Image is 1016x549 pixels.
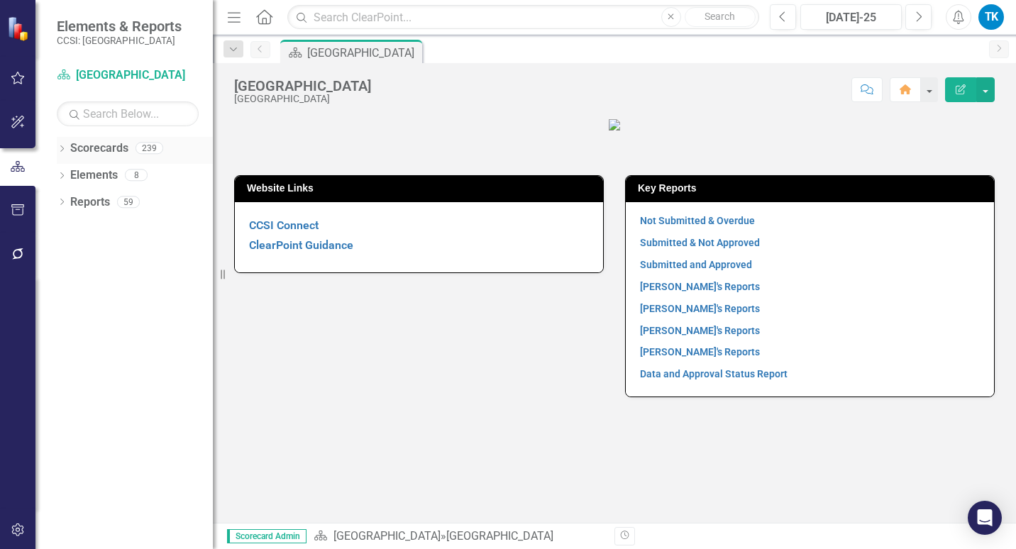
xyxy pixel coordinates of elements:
button: Search [685,7,756,27]
div: Open Intercom Messenger [968,501,1002,535]
a: [PERSON_NAME]'s Reports [640,281,760,292]
div: 8 [125,170,148,182]
div: [GEOGRAPHIC_DATA] [446,529,553,543]
button: [DATE]-25 [800,4,902,30]
span: Scorecard Admin [227,529,307,543]
a: Submitted & Not Approved [640,237,760,248]
a: Submitted and Approved [640,259,752,270]
input: Search ClearPoint... [287,5,759,30]
button: TK [978,4,1004,30]
span: Search [705,11,735,22]
span: Elements & Reports [57,18,182,35]
h3: Key Reports [638,183,987,194]
a: [GEOGRAPHIC_DATA] [57,67,199,84]
div: 239 [136,143,163,155]
a: ClearPoint Guidance [249,238,353,252]
div: [GEOGRAPHIC_DATA] [234,78,371,94]
a: [PERSON_NAME]'s Reports [640,325,760,336]
a: Not Submitted & Overdue [640,215,755,226]
img: ECDMH%20Logo%20png.PNG [609,119,620,131]
a: Reports [70,194,110,211]
a: Scorecards [70,140,128,157]
div: [DATE]-25 [805,9,897,26]
a: [PERSON_NAME]'s Reports [640,303,760,314]
a: Elements [70,167,118,184]
a: [PERSON_NAME]'s Reports [640,346,760,357]
a: Data and Approval Status Report [640,368,788,379]
h3: Website Links [247,183,596,194]
a: CCSI Connect [249,218,319,232]
div: 59 [117,196,140,208]
div: » [314,528,604,545]
div: [GEOGRAPHIC_DATA] [307,44,419,62]
a: [GEOGRAPHIC_DATA] [333,529,441,543]
div: [GEOGRAPHIC_DATA] [234,94,371,104]
small: CCSI: [GEOGRAPHIC_DATA] [57,35,182,46]
input: Search Below... [57,101,199,126]
img: ClearPoint Strategy [7,16,32,41]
